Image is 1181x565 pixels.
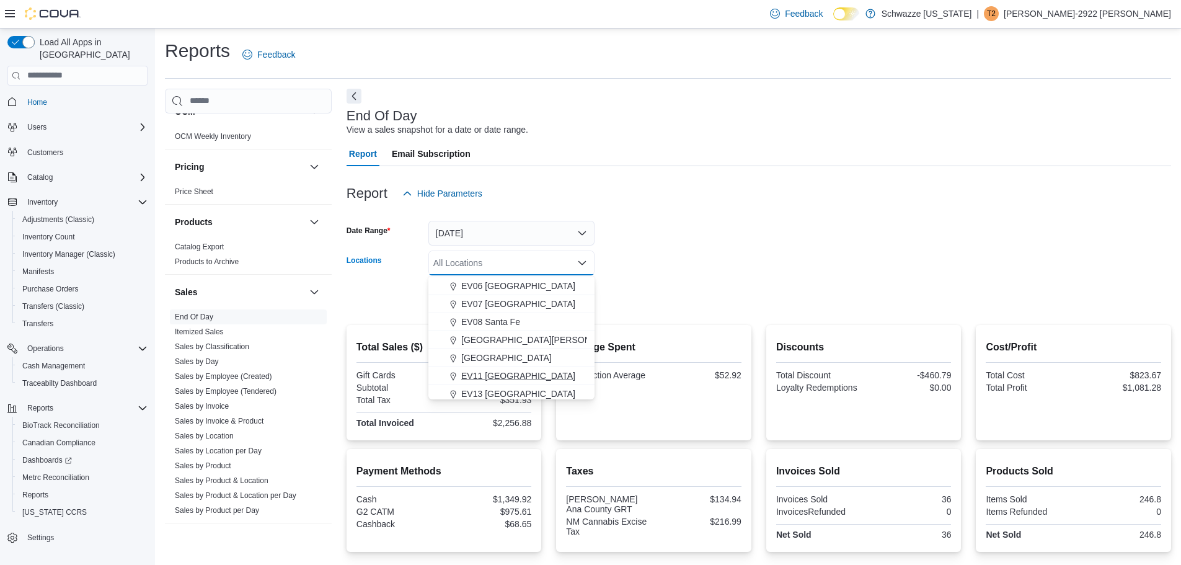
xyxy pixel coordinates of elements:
div: Total Tax [356,395,441,405]
span: Sales by Product [175,461,231,471]
div: 36 [866,530,951,540]
div: Loyalty Redemptions [776,383,861,393]
span: Reports [17,487,148,502]
strong: Net Sold [986,530,1021,540]
div: G2 CATM [356,507,441,517]
span: Reports [22,490,48,500]
a: Sales by Location per Day [175,447,262,455]
span: Traceabilty Dashboard [17,376,148,391]
button: [DATE] [428,221,595,246]
span: EV07 [GEOGRAPHIC_DATA] [461,298,575,310]
a: Dashboards [17,453,77,468]
a: Price Sheet [175,187,213,196]
span: Canadian Compliance [17,435,148,450]
div: $68.65 [446,519,531,529]
span: Price Sheet [175,187,213,197]
a: Inventory Manager (Classic) [17,247,120,262]
span: Reports [22,401,148,416]
h2: Total Sales ($) [356,340,532,355]
button: Users [22,120,51,135]
span: Report [349,141,377,166]
button: Sales [307,285,322,300]
h2: Discounts [776,340,952,355]
h3: Taxes [175,535,199,547]
span: [GEOGRAPHIC_DATA][PERSON_NAME] [461,334,623,346]
span: Catalog [22,170,148,185]
span: Sales by Invoice [175,401,229,411]
button: Taxes [307,533,322,548]
h2: Average Spent [566,340,741,355]
span: Inventory Manager (Classic) [17,247,148,262]
div: $1,081.28 [1076,383,1161,393]
a: Products to Archive [175,257,239,266]
span: T2 [987,6,996,21]
h1: Reports [165,38,230,63]
span: Sales by Employee (Tendered) [175,386,276,396]
h2: Payment Methods [356,464,532,479]
div: Total Cost [986,370,1071,380]
a: [US_STATE] CCRS [17,505,92,520]
span: Hide Parameters [417,187,482,200]
button: Inventory Manager (Classic) [12,246,153,263]
span: Transfers [22,319,53,329]
div: $351.93 [446,395,531,405]
span: Transfers [17,316,148,331]
button: Catalog [2,169,153,186]
a: Sales by Product & Location [175,476,268,485]
span: Traceabilty Dashboard [22,378,97,388]
p: Schwazze [US_STATE] [882,6,972,21]
button: Cash Management [12,357,153,375]
h2: Products Sold [986,464,1161,479]
span: Inventory [22,195,148,210]
button: Reports [2,399,153,417]
span: Manifests [17,264,148,279]
button: Inventory [2,194,153,211]
button: Manifests [12,263,153,280]
div: Total Profit [986,383,1071,393]
span: Users [27,122,46,132]
span: Operations [22,341,148,356]
span: Feedback [785,7,823,20]
a: Sales by Product & Location per Day [175,491,296,500]
h2: Invoices Sold [776,464,952,479]
span: Cash Management [17,358,148,373]
span: Dashboards [17,453,148,468]
a: Sales by Location [175,432,234,440]
button: Inventory Count [12,228,153,246]
a: Adjustments (Classic) [17,212,99,227]
h3: Pricing [175,161,204,173]
span: Adjustments (Classic) [22,215,94,225]
div: Turner-2922 Ashby [984,6,999,21]
button: Users [2,118,153,136]
button: Pricing [307,159,322,174]
button: Products [175,216,304,228]
strong: Total Invoiced [356,418,414,428]
span: Operations [27,344,64,354]
span: Feedback [257,48,295,61]
a: Sales by Product [175,461,231,470]
label: Locations [347,256,382,265]
button: Catalog [22,170,58,185]
span: Cash Management [22,361,85,371]
span: Inventory Count [22,232,75,242]
div: $216.99 [657,517,741,527]
button: Products [307,215,322,229]
button: Taxes [175,535,304,547]
span: Sales by Location [175,431,234,441]
button: Traceabilty Dashboard [12,375,153,392]
a: Transfers (Classic) [17,299,89,314]
span: Transfers (Classic) [22,301,84,311]
div: 36 [866,494,951,504]
span: Washington CCRS [17,505,148,520]
div: OCM [165,129,332,149]
button: EV13 [GEOGRAPHIC_DATA] [428,385,595,403]
h3: Products [175,216,213,228]
button: Canadian Compliance [12,434,153,452]
span: Users [22,120,148,135]
div: View a sales snapshot for a date or date range. [347,123,528,136]
a: Sales by Product per Day [175,506,259,515]
button: Hide Parameters [397,181,487,206]
a: Sales by Employee (Created) [175,372,272,381]
p: | [976,6,979,21]
div: Subtotal [356,383,441,393]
